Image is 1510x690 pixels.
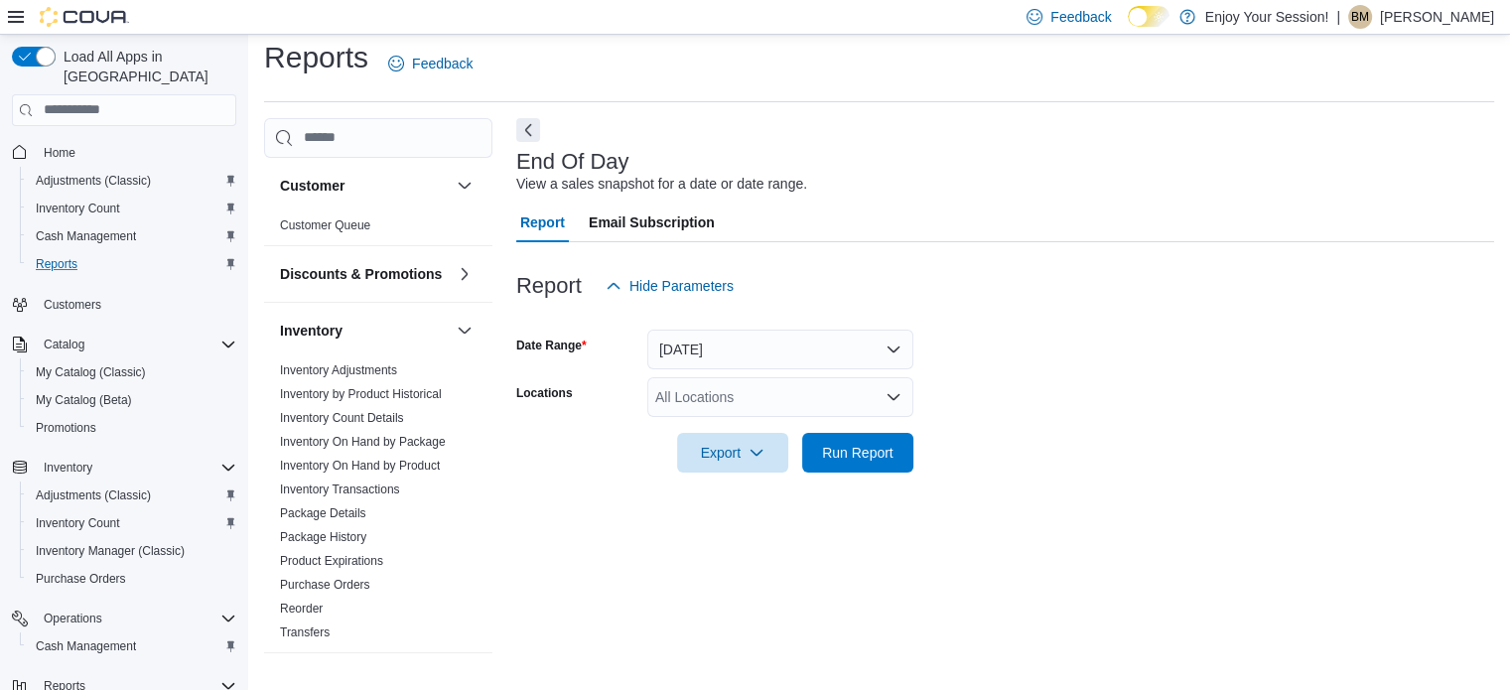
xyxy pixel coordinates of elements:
[36,392,132,408] span: My Catalog (Beta)
[28,511,236,535] span: Inventory Count
[516,150,629,174] h3: End Of Day
[20,358,244,386] button: My Catalog (Classic)
[36,292,236,317] span: Customers
[44,460,92,476] span: Inventory
[44,337,84,352] span: Catalog
[280,410,404,426] span: Inventory Count Details
[4,605,244,632] button: Operations
[264,213,492,245] div: Customer
[36,256,77,272] span: Reports
[4,454,244,482] button: Inventory
[280,217,370,233] span: Customer Queue
[28,511,128,535] a: Inventory Count
[280,363,397,377] a: Inventory Adjustments
[56,47,236,86] span: Load All Apps in [GEOGRAPHIC_DATA]
[516,338,587,353] label: Date Range
[4,138,244,167] button: Home
[20,509,244,537] button: Inventory Count
[36,333,92,356] button: Catalog
[36,515,120,531] span: Inventory Count
[280,321,343,341] h3: Inventory
[28,483,159,507] a: Adjustments (Classic)
[28,483,236,507] span: Adjustments (Classic)
[20,250,244,278] button: Reports
[36,141,83,165] a: Home
[36,456,100,480] button: Inventory
[280,435,446,449] a: Inventory On Hand by Package
[28,567,236,591] span: Purchase Orders
[36,201,120,216] span: Inventory Count
[20,537,244,565] button: Inventory Manager (Classic)
[886,389,901,405] button: Open list of options
[20,632,244,660] button: Cash Management
[647,330,913,369] button: [DATE]
[516,274,582,298] h3: Report
[44,145,75,161] span: Home
[28,388,236,412] span: My Catalog (Beta)
[598,266,742,306] button: Hide Parameters
[280,264,442,284] h3: Discounts & Promotions
[264,38,368,77] h1: Reports
[516,118,540,142] button: Next
[689,433,776,473] span: Export
[1128,27,1129,28] span: Dark Mode
[280,505,366,521] span: Package Details
[36,293,109,317] a: Customers
[36,228,136,244] span: Cash Management
[453,319,477,343] button: Inventory
[20,482,244,509] button: Adjustments (Classic)
[520,203,565,242] span: Report
[36,571,126,587] span: Purchase Orders
[28,388,140,412] a: My Catalog (Beta)
[516,174,807,195] div: View a sales snapshot for a date or date range.
[36,638,136,654] span: Cash Management
[280,506,366,520] a: Package Details
[28,197,128,220] a: Inventory Count
[280,321,449,341] button: Inventory
[280,458,440,474] span: Inventory On Hand by Product
[280,482,400,497] span: Inventory Transactions
[28,539,236,563] span: Inventory Manager (Classic)
[280,264,449,284] button: Discounts & Promotions
[629,276,734,296] span: Hide Parameters
[20,222,244,250] button: Cash Management
[380,44,480,83] a: Feedback
[36,333,236,356] span: Catalog
[280,624,330,640] span: Transfers
[28,539,193,563] a: Inventory Manager (Classic)
[280,530,366,544] a: Package History
[28,169,236,193] span: Adjustments (Classic)
[28,634,144,658] a: Cash Management
[280,577,370,593] span: Purchase Orders
[822,443,893,463] span: Run Report
[280,553,383,569] span: Product Expirations
[453,174,477,198] button: Customer
[802,433,913,473] button: Run Report
[516,385,573,401] label: Locations
[20,565,244,593] button: Purchase Orders
[280,459,440,473] a: Inventory On Hand by Product
[20,386,244,414] button: My Catalog (Beta)
[1351,5,1369,29] span: BM
[36,456,236,480] span: Inventory
[589,203,715,242] span: Email Subscription
[280,387,442,401] a: Inventory by Product Historical
[280,386,442,402] span: Inventory by Product Historical
[280,218,370,232] a: Customer Queue
[28,252,236,276] span: Reports
[412,54,473,73] span: Feedback
[28,169,159,193] a: Adjustments (Classic)
[280,483,400,496] a: Inventory Transactions
[1128,6,1169,27] input: Dark Mode
[1336,5,1340,29] p: |
[1050,7,1111,27] span: Feedback
[280,176,344,196] h3: Customer
[1348,5,1372,29] div: Brendan Maitland
[28,197,236,220] span: Inventory Count
[280,176,449,196] button: Customer
[280,578,370,592] a: Purchase Orders
[20,195,244,222] button: Inventory Count
[280,529,366,545] span: Package History
[36,364,146,380] span: My Catalog (Classic)
[28,360,154,384] a: My Catalog (Classic)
